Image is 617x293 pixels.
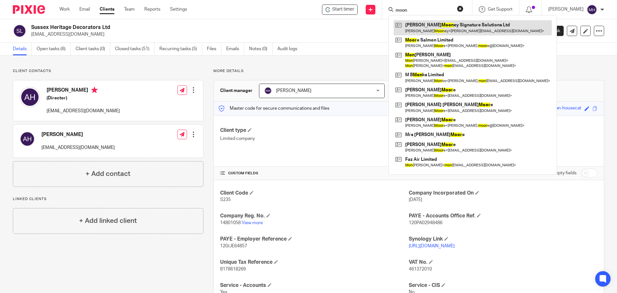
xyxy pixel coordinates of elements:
[409,267,432,271] span: 461372010
[219,105,329,112] p: Master code for secure communications and files
[13,43,32,55] a: Details
[115,43,155,55] a: Closed tasks (51)
[20,87,40,107] img: svg%3E
[159,43,202,55] a: Recurring tasks (5)
[220,244,247,248] span: 120/JE64857
[85,169,130,179] h4: + Add contact
[31,24,420,31] h2: Sussex Heritage Decorators Ltd
[587,5,597,15] img: svg%3E
[37,43,71,55] a: Open tasks (6)
[220,135,409,142] p: Limited company
[409,236,597,243] h4: Synology Link
[220,259,409,266] h4: Unique Tax Reference
[548,6,584,13] p: [PERSON_NAME]
[220,221,241,225] span: 14801058
[13,5,45,14] img: Pixie
[220,197,231,202] span: S235
[220,282,409,289] h4: Service - Accounts
[91,87,98,93] i: Primary
[20,131,35,147] img: svg%3E
[207,43,221,55] a: Files
[220,267,246,271] span: 8178618269
[59,6,70,13] a: Work
[322,5,358,15] div: Sussex Heritage Decorators Ltd
[277,43,302,55] a: Audit logs
[13,197,203,202] p: Linked clients
[100,6,114,13] a: Clients
[488,7,513,12] span: Get Support
[332,6,354,13] span: Start timer
[213,69,604,74] p: More details
[47,108,120,114] p: [EMAIL_ADDRESS][DOMAIN_NAME]
[409,213,597,219] h4: PAYE - Accounts Office Ref.
[249,43,273,55] a: Notes (0)
[409,282,597,289] h4: Service - CIS
[76,43,110,55] a: Client tasks (0)
[170,6,187,13] a: Settings
[220,127,409,134] h4: Client type
[264,87,272,95] img: svg%3E
[41,144,115,151] p: [EMAIL_ADDRESS][DOMAIN_NAME]
[409,259,597,266] h4: VAT No.
[395,8,453,14] input: Search
[13,69,203,74] p: Client contacts
[540,170,577,176] label: Show empty fields
[79,6,90,13] a: Email
[47,95,120,101] h5: (Director)
[220,190,409,197] h4: Client Code
[79,216,137,226] h4: + Add linked client
[13,24,26,38] img: svg%3E
[220,236,409,243] h4: PAYE - Employer Reference
[220,171,409,176] h4: CUSTOM FIELDS
[409,244,455,248] a: [URL][DOMAIN_NAME]
[276,88,311,93] span: [PERSON_NAME]
[220,213,409,219] h4: Company Reg. No.
[409,197,422,202] span: [DATE]
[457,5,463,12] button: Clear
[409,221,443,225] span: 120PA02948486
[409,190,597,197] h4: Company Incorporated On
[31,31,517,38] p: [EMAIL_ADDRESS][DOMAIN_NAME]
[242,221,263,225] a: View more
[124,6,135,13] a: Team
[220,87,253,94] h3: Client manager
[226,43,244,55] a: Emails
[47,87,120,95] h4: [PERSON_NAME]
[144,6,160,13] a: Reports
[41,131,115,138] h4: [PERSON_NAME]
